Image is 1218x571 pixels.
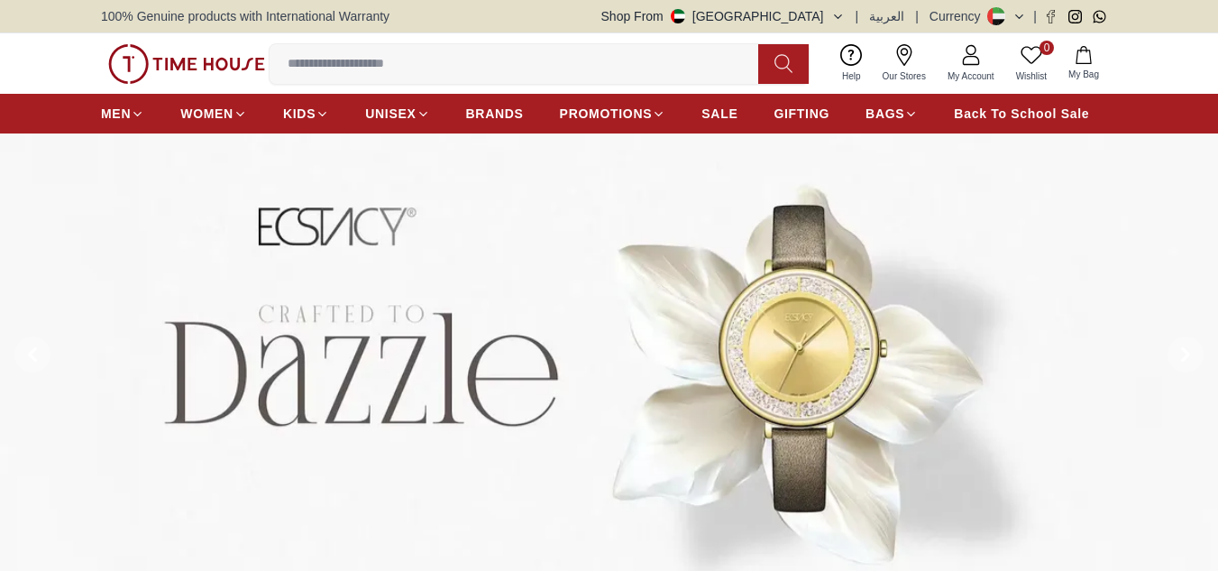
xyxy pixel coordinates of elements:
[865,105,904,123] span: BAGS
[180,97,247,130] a: WOMEN
[915,7,919,25] span: |
[1058,42,1110,85] button: My Bag
[940,69,1002,83] span: My Account
[180,105,234,123] span: WOMEN
[101,105,131,123] span: MEN
[1093,10,1106,23] a: Whatsapp
[954,97,1089,130] a: Back To School Sale
[466,105,524,123] span: BRANDS
[108,44,265,84] img: ...
[930,7,988,25] div: Currency
[954,105,1089,123] span: Back To School Sale
[701,97,737,130] a: SALE
[774,97,829,130] a: GIFTING
[560,97,666,130] a: PROMOTIONS
[774,105,829,123] span: GIFTING
[671,9,685,23] img: United Arab Emirates
[1033,7,1037,25] span: |
[856,7,859,25] span: |
[560,105,653,123] span: PROMOTIONS
[101,7,389,25] span: 100% Genuine products with International Warranty
[831,41,872,87] a: Help
[283,105,316,123] span: KIDS
[701,105,737,123] span: SALE
[365,105,416,123] span: UNISEX
[365,97,429,130] a: UNISEX
[466,97,524,130] a: BRANDS
[872,41,937,87] a: Our Stores
[1039,41,1054,55] span: 0
[865,97,918,130] a: BAGS
[1061,68,1106,81] span: My Bag
[1005,41,1058,87] a: 0Wishlist
[101,97,144,130] a: MEN
[1068,10,1082,23] a: Instagram
[283,97,329,130] a: KIDS
[875,69,933,83] span: Our Stores
[869,7,904,25] button: العربية
[835,69,868,83] span: Help
[1044,10,1058,23] a: Facebook
[601,7,845,25] button: Shop From[GEOGRAPHIC_DATA]
[1009,69,1054,83] span: Wishlist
